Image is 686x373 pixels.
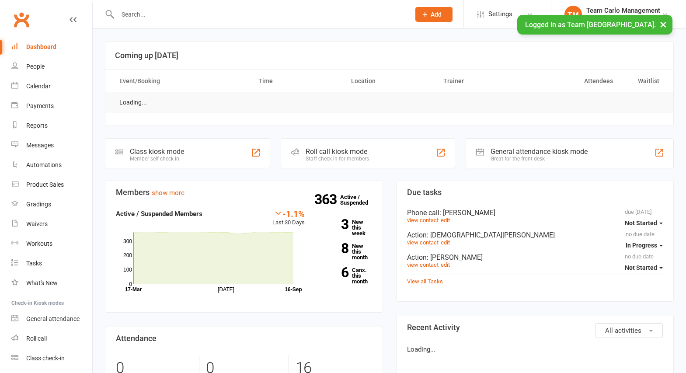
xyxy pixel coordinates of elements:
th: Waitlist [621,70,667,92]
th: Location [343,70,436,92]
div: TM [564,6,582,23]
a: view contact [407,261,439,268]
a: edit [441,261,450,268]
a: Clubworx [10,9,32,31]
div: Team Carlo Management [586,7,662,14]
h3: Attendance [116,334,372,343]
div: Dashboard [26,43,56,50]
div: Automations [26,161,62,168]
button: In Progress [626,237,663,253]
div: Action [407,231,663,239]
div: Team [GEOGRAPHIC_DATA] [586,14,662,22]
button: × [655,15,671,34]
div: Staff check-in for members [306,156,369,162]
span: : [DEMOGRAPHIC_DATA][PERSON_NAME] [427,231,555,239]
th: Event/Booking [111,70,251,92]
div: What's New [26,279,58,286]
div: Tasks [26,260,42,267]
span: Not Started [625,264,657,271]
a: Dashboard [11,37,92,57]
a: Calendar [11,77,92,96]
a: Roll call [11,329,92,349]
div: Product Sales [26,181,64,188]
a: What's New [11,273,92,293]
strong: 8 [318,242,348,255]
div: Great for the front desk [491,156,588,162]
div: General attendance kiosk mode [491,147,588,156]
a: Class kiosk mode [11,349,92,368]
a: Tasks [11,254,92,273]
div: Roll call [26,335,47,342]
th: Trainer [435,70,528,92]
span: : [PERSON_NAME] [427,253,483,261]
a: People [11,57,92,77]
span: Add [431,11,442,18]
div: People [26,63,45,70]
strong: 3 [318,218,348,231]
div: Workouts [26,240,52,247]
h3: Due tasks [407,188,663,197]
div: Reports [26,122,48,129]
a: Waivers [11,214,92,234]
a: edit [441,239,450,246]
a: Product Sales [11,175,92,195]
a: Reports [11,116,92,136]
div: -1.1% [272,209,305,218]
td: Loading... [111,92,155,113]
th: Time [251,70,343,92]
a: 3New this week [318,219,372,236]
a: view contact [407,217,439,223]
th: Attendees [528,70,621,92]
a: 8New this month [318,243,372,260]
span: All activities [605,327,641,335]
div: Waivers [26,220,48,227]
h3: Coming up [DATE] [115,51,664,60]
h3: Members [116,188,372,197]
button: Not Started [625,215,663,231]
a: Workouts [11,234,92,254]
a: 6Canx. this month [318,267,372,284]
div: General attendance [26,315,80,322]
strong: 363 [314,193,340,206]
strong: 6 [318,266,348,279]
div: Phone call [407,209,663,217]
div: Roll call kiosk mode [306,147,369,156]
a: View all Tasks [407,278,443,285]
div: Messages [26,142,54,149]
a: 363Active / Suspended [340,188,379,212]
button: All activities [595,323,663,338]
h3: Recent Activity [407,323,663,332]
div: Calendar [26,83,51,90]
div: Class check-in [26,355,65,362]
span: Settings [488,4,512,24]
a: Payments [11,96,92,116]
a: view contact [407,239,439,246]
a: General attendance kiosk mode [11,309,92,329]
a: Messages [11,136,92,155]
a: show more [152,189,185,197]
button: Not Started [625,260,663,275]
div: Gradings [26,201,51,208]
span: : [PERSON_NAME] [439,209,495,217]
input: Search... [115,8,404,21]
div: Action [407,253,663,261]
div: Payments [26,102,54,109]
div: Member self check-in [130,156,184,162]
div: Class kiosk mode [130,147,184,156]
a: edit [441,217,450,223]
span: In Progress [626,242,657,249]
strong: Active / Suspended Members [116,210,202,218]
p: Loading... [407,344,663,355]
div: Last 30 Days [272,209,305,227]
a: Automations [11,155,92,175]
span: Logged in as Team [GEOGRAPHIC_DATA]. [525,21,656,29]
span: Not Started [625,220,657,227]
a: Gradings [11,195,92,214]
button: Add [415,7,453,22]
